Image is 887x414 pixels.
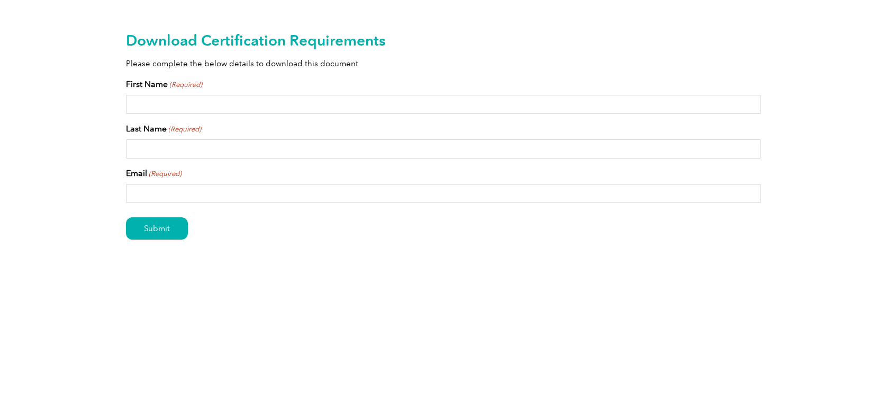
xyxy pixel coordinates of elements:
span: (Required) [169,80,203,90]
span: (Required) [168,124,202,135]
h2: Download Certification Requirements [126,32,761,49]
label: Email [126,167,182,180]
p: Please complete the below details to download this document [126,58,761,69]
label: First Name [126,78,202,91]
label: Last Name [126,122,201,135]
input: Submit [126,217,188,240]
span: (Required) [148,169,182,179]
